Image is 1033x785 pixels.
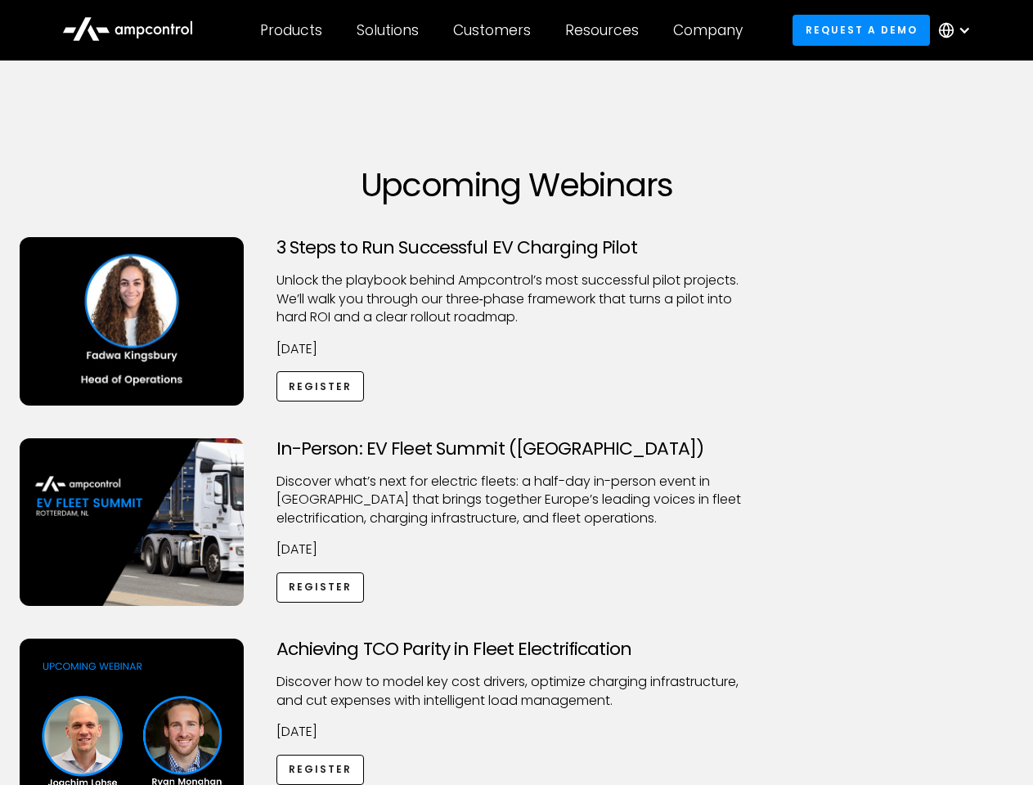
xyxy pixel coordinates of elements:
h3: 3 Steps to Run Successful EV Charging Pilot [276,237,757,258]
h3: In-Person: EV Fleet Summit ([GEOGRAPHIC_DATA]) [276,438,757,460]
p: Unlock the playbook behind Ampcontrol’s most successful pilot projects. We’ll walk you through ou... [276,271,757,326]
p: [DATE] [276,340,757,358]
div: Company [673,21,743,39]
p: ​Discover what’s next for electric fleets: a half-day in-person event in [GEOGRAPHIC_DATA] that b... [276,473,757,527]
p: [DATE] [276,541,757,558]
h3: Achieving TCO Parity in Fleet Electrification [276,639,757,660]
h1: Upcoming Webinars [20,165,1014,204]
div: Resources [565,21,639,39]
div: Customers [453,21,531,39]
a: Register [276,371,365,401]
div: Solutions [357,21,419,39]
p: Discover how to model key cost drivers, optimize charging infrastructure, and cut expenses with i... [276,673,757,710]
p: [DATE] [276,723,757,741]
a: Request a demo [793,15,930,45]
div: Products [260,21,322,39]
a: Register [276,572,365,603]
a: Register [276,755,365,785]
